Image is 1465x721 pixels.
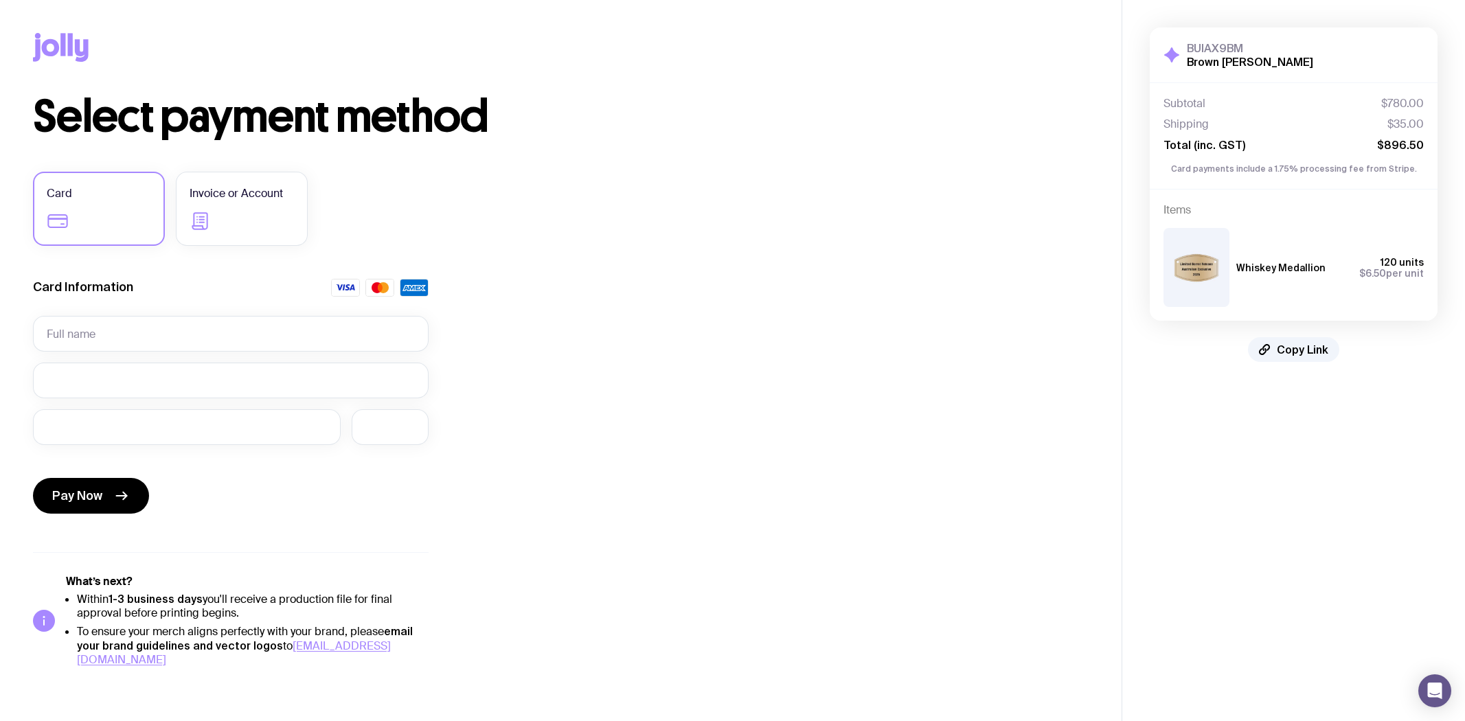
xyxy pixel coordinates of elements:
[77,625,413,652] strong: email your brand guidelines and vector logos
[1163,97,1205,111] span: Subtotal
[77,592,429,620] li: Within you'll receive a production file for final approval before printing begins.
[47,374,415,387] iframe: Secure card number input frame
[66,575,429,588] h5: What’s next?
[1163,138,1245,152] span: Total (inc. GST)
[1277,343,1328,356] span: Copy Link
[1163,163,1424,175] p: Card payments include a 1.75% processing fee from Stripe.
[1187,55,1313,69] h2: Brown [PERSON_NAME]
[47,420,327,433] iframe: Secure expiration date input frame
[33,316,429,352] input: Full name
[77,624,429,667] li: To ensure your merch aligns perfectly with your brand, please to
[1163,117,1209,131] span: Shipping
[1387,117,1424,131] span: $35.00
[77,639,391,667] a: [EMAIL_ADDRESS][DOMAIN_NAME]
[1163,203,1424,217] h4: Items
[1236,262,1326,273] h3: Whiskey Medallion
[1187,41,1313,55] h3: BUIAX9BM
[190,185,283,202] span: Invoice or Account
[1359,268,1386,279] span: $6.50
[33,95,1089,139] h1: Select payment method
[1377,138,1424,152] span: $896.50
[33,279,133,295] label: Card Information
[1359,268,1424,279] span: per unit
[1248,337,1339,362] button: Copy Link
[1381,97,1424,111] span: $780.00
[1381,257,1424,268] span: 120 units
[33,478,149,514] button: Pay Now
[1418,674,1451,707] div: Open Intercom Messenger
[52,488,102,504] span: Pay Now
[47,185,72,202] span: Card
[109,593,203,605] strong: 1-3 business days
[365,420,415,433] iframe: Secure CVC input frame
